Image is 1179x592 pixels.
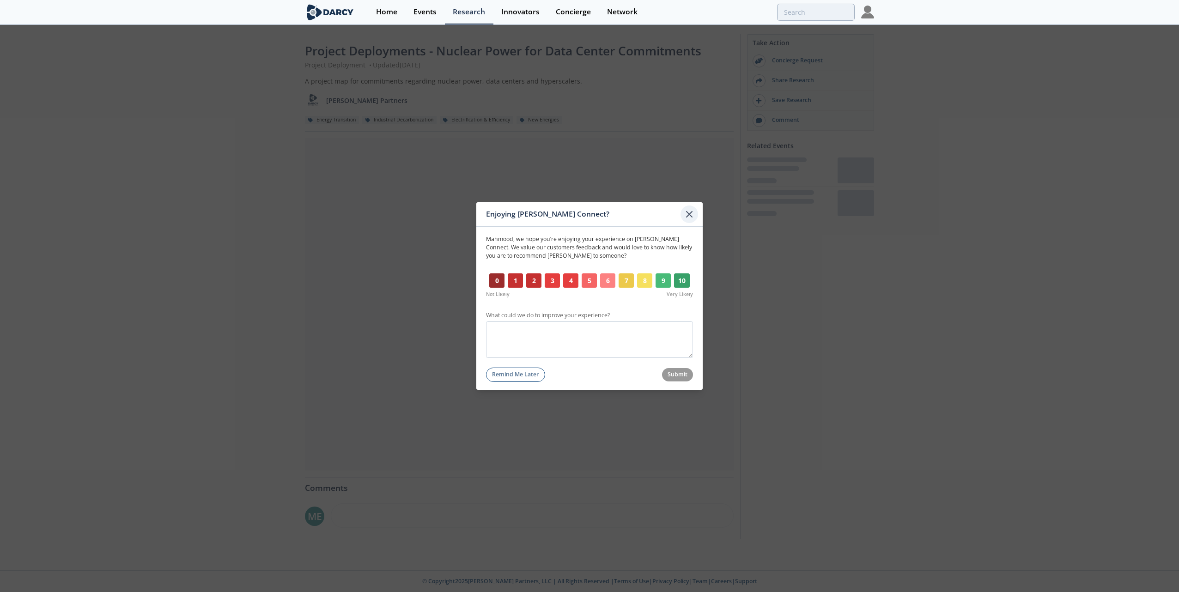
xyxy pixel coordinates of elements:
[607,8,638,16] div: Network
[305,4,355,20] img: logo-wide.svg
[662,368,693,381] button: Submit
[489,273,504,288] button: 0
[619,273,634,288] button: 7
[656,273,671,288] button: 9
[674,273,690,288] button: 10
[486,291,510,298] span: Not Likely
[582,273,597,288] button: 5
[486,235,693,260] p: Mahmood , we hope you’re enjoying your experience on [PERSON_NAME] Connect. We value our customer...
[545,273,560,288] button: 3
[486,368,545,382] button: Remind Me Later
[486,311,693,320] label: What could we do to improve your experience?
[508,273,523,288] button: 1
[486,205,681,223] div: Enjoying [PERSON_NAME] Connect?
[861,6,874,18] img: Profile
[501,8,540,16] div: Innovators
[637,273,652,288] button: 8
[600,273,615,288] button: 6
[556,8,591,16] div: Concierge
[563,273,578,288] button: 4
[777,4,855,21] input: Advanced Search
[526,273,541,288] button: 2
[413,8,437,16] div: Events
[453,8,485,16] div: Research
[667,291,693,298] span: Very Likely
[376,8,397,16] div: Home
